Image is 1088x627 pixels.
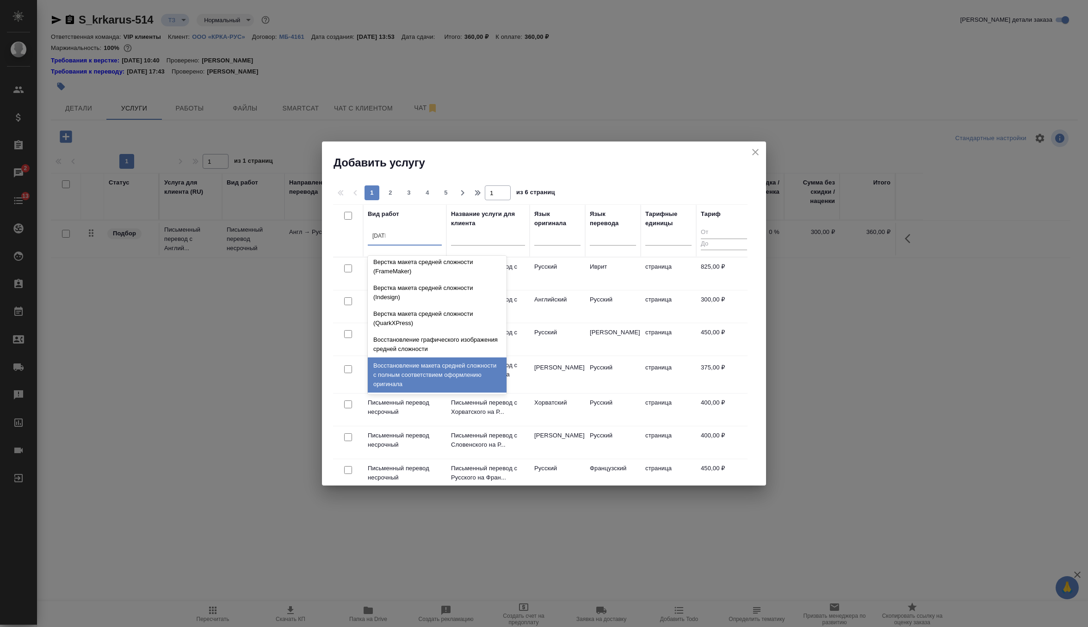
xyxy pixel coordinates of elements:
td: 375,00 ₽ [696,358,752,391]
span: из 6 страниц [516,187,555,200]
td: 825,00 ₽ [696,258,752,290]
span: 2 [383,188,398,197]
td: Английский [530,290,585,323]
div: Тариф [701,209,721,219]
td: Русский [585,358,641,391]
td: страница [641,323,696,356]
td: страница [641,290,696,323]
td: Иврит [585,258,641,290]
td: страница [641,393,696,426]
td: Русский [530,323,585,356]
p: Письменный перевод несрочный [368,398,442,417]
p: Письменный перевод несрочный [368,431,442,449]
p: Письменный перевод с Словенского на Р... [451,431,525,449]
p: Письменный перевод с Хорватского на Р... [451,398,525,417]
td: страница [641,426,696,459]
td: 450,00 ₽ [696,459,752,492]
div: Язык перевода [590,209,636,228]
button: 4 [420,185,435,200]
input: От [701,227,747,239]
div: Верстка макета средней сложности (FrameMaker) [368,254,507,280]
td: Русский [530,459,585,492]
span: 5 [439,188,453,197]
td: 400,00 ₽ [696,393,752,426]
td: Русский [585,290,641,323]
td: 450,00 ₽ [696,323,752,356]
p: Письменный перевод несрочный [368,464,442,482]
td: Русский [585,393,641,426]
span: 3 [402,188,416,197]
button: 3 [402,185,416,200]
td: Русский [585,426,641,459]
div: Восстановление графического изображения средней сложности [368,332,507,357]
button: 2 [383,185,398,200]
span: 4 [420,188,435,197]
td: Русский [530,258,585,290]
button: close [748,145,762,159]
td: Хорватский [530,393,585,426]
div: Верстка макета средней сложности (Indesign) [368,280,507,306]
div: Язык оригинала [534,209,581,228]
div: Вид работ [368,209,399,219]
td: 400,00 ₽ [696,426,752,459]
h2: Добавить услугу [334,155,766,170]
div: Верстка макета средней сложности (QuarkXPress) [368,306,507,332]
div: Тарифные единицы [645,209,692,228]
td: страница [641,358,696,391]
div: Восстановление макета средней сложности с полным соответствием оформлению оригинала [368,357,507,393]
td: 300,00 ₽ [696,290,752,323]
td: [PERSON_NAME] [585,323,641,356]
td: страница [641,459,696,492]
td: [PERSON_NAME] [530,358,585,391]
div: Название услуги для клиента [451,209,525,228]
input: До [701,239,747,250]
td: Французский [585,459,641,492]
td: [PERSON_NAME] [530,426,585,459]
p: Письменный перевод с Русского на Фран... [451,464,525,482]
td: страница [641,258,696,290]
button: 5 [439,185,453,200]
